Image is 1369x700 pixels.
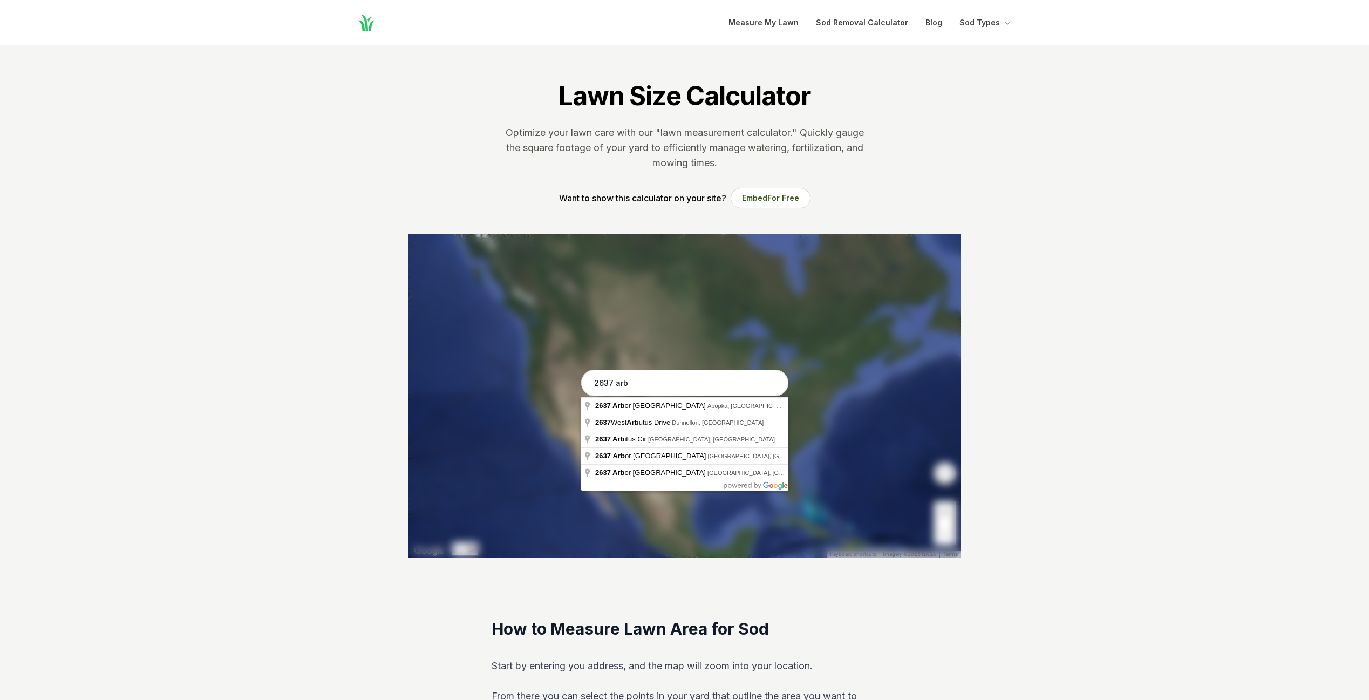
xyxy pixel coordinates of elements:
[595,435,648,443] span: itus Cir
[595,402,624,410] span: 2637 Arb
[595,468,707,477] span: or [GEOGRAPHIC_DATA]
[492,619,877,640] h2: How to Measure Lawn Area for Sod
[707,453,834,459] span: [GEOGRAPHIC_DATA], [GEOGRAPHIC_DATA]
[707,470,834,476] span: [GEOGRAPHIC_DATA], [GEOGRAPHIC_DATA]
[672,419,764,426] span: Dunnellon, [GEOGRAPHIC_DATA]
[559,192,726,205] p: Want to show this calculator on your site?
[925,16,942,29] a: Blog
[559,80,810,112] h1: Lawn Size Calculator
[707,403,793,409] span: Apopka, [GEOGRAPHIC_DATA]
[595,452,611,460] span: 2637
[595,418,672,426] span: West utus Drive
[503,125,866,171] p: Optimize your lawn care with our "lawn measurement calculator." Quickly gauge the square footage ...
[626,418,638,426] span: Arb
[595,435,624,443] span: 2637 Arb
[613,452,625,460] span: Arb
[595,418,611,426] span: 2637
[595,468,624,477] span: 2637 Arb
[492,657,877,675] p: Start by entering you address, and the map will zoom into your location.
[959,16,1013,29] button: Sod Types
[816,16,908,29] a: Sod Removal Calculator
[728,16,799,29] a: Measure My Lawn
[731,188,810,208] button: EmbedFor Free
[648,436,775,443] span: [GEOGRAPHIC_DATA], [GEOGRAPHIC_DATA]
[767,193,799,202] span: For Free
[595,402,707,410] span: or [GEOGRAPHIC_DATA]
[581,370,788,397] input: Enter your address to get started
[595,452,707,460] span: or [GEOGRAPHIC_DATA]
